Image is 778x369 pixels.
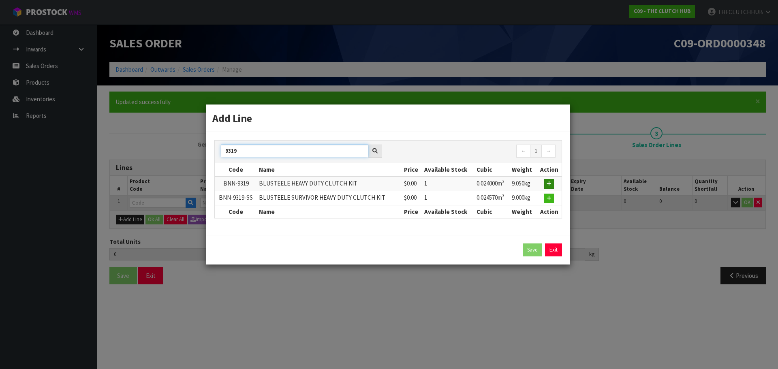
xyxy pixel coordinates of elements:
[422,177,474,191] td: 1
[545,243,562,256] a: Exit
[422,205,474,218] th: Available Stock
[212,111,564,126] h3: Add Line
[537,163,562,176] th: Action
[530,145,542,158] a: 1
[510,163,537,176] th: Weight
[537,205,562,218] th: Action
[422,163,474,176] th: Available Stock
[257,163,402,176] th: Name
[402,205,422,218] th: Price
[215,191,257,205] td: BNN-9319-SS
[394,145,556,159] nav: Page navigation
[215,163,257,176] th: Code
[510,205,537,218] th: Weight
[402,177,422,191] td: $0.00
[510,177,537,191] td: 9.050kg
[474,163,510,176] th: Cubic
[402,163,422,176] th: Price
[502,193,504,198] sup: 3
[510,191,537,205] td: 9.000kg
[422,191,474,205] td: 1
[502,179,504,184] sup: 3
[523,243,542,256] button: Save
[221,145,368,157] input: Search products
[516,145,530,158] a: ←
[215,205,257,218] th: Code
[257,191,402,205] td: BLUSTEELE SURVIVOR HEAVY DUTY CLUTCH KIT
[474,191,510,205] td: 0.024570m
[474,177,510,191] td: 0.024000m
[257,205,402,218] th: Name
[541,145,556,158] a: →
[215,177,257,191] td: BNN-9319
[402,191,422,205] td: $0.00
[257,177,402,191] td: BLUSTEELE HEAVY DUTY CLUTCH KIT
[474,205,510,218] th: Cubic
